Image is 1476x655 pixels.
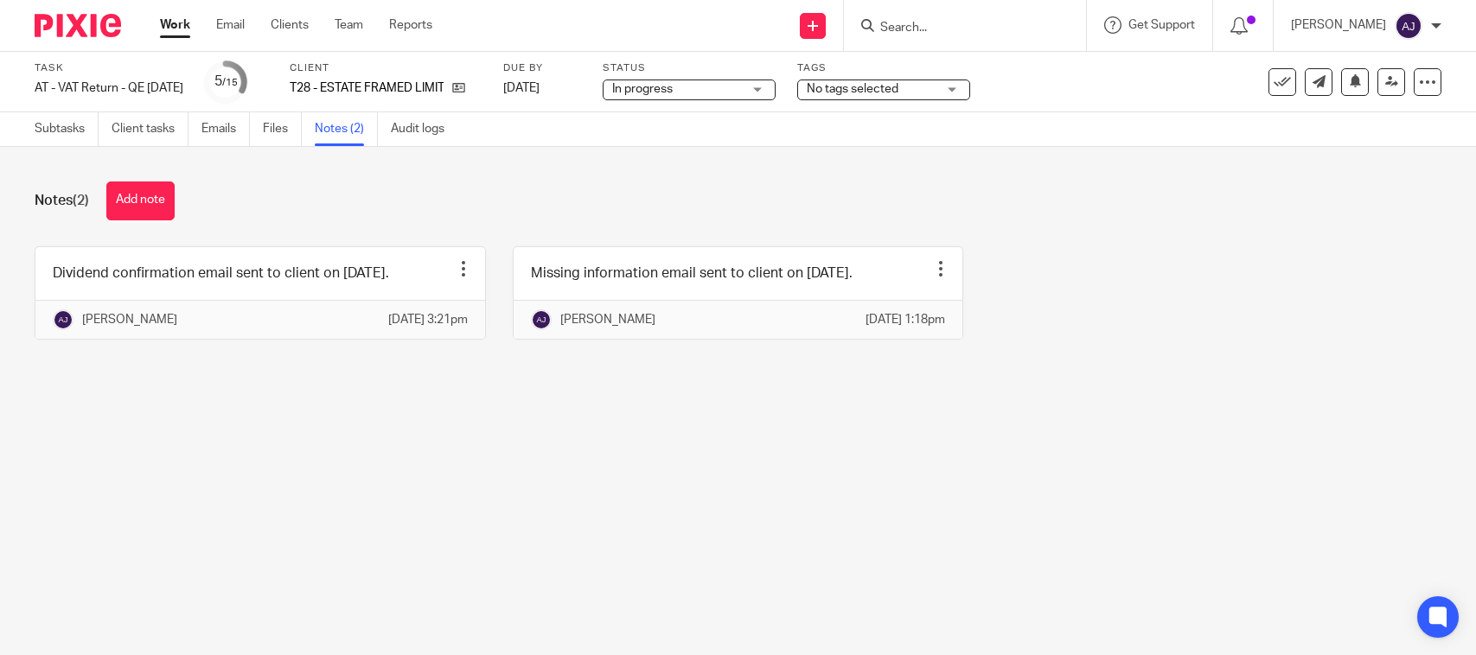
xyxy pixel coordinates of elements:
[531,309,552,330] img: svg%3E
[1128,19,1195,31] span: Get Support
[35,61,183,75] label: Task
[73,194,89,207] span: (2)
[560,311,655,328] p: [PERSON_NAME]
[222,78,238,87] small: /15
[290,79,444,97] p: T28 - ESTATE FRAMED LIMITED
[112,112,188,146] a: Client tasks
[35,14,121,37] img: Pixie
[263,112,302,146] a: Files
[612,83,673,95] span: In progress
[201,112,250,146] a: Emails
[290,61,482,75] label: Client
[1395,12,1422,40] img: svg%3E
[879,21,1034,36] input: Search
[106,181,175,220] button: Add note
[160,16,190,34] a: Work
[53,309,73,330] img: svg%3E
[388,311,468,328] p: [DATE] 3:21pm
[315,112,378,146] a: Notes (2)
[603,61,776,75] label: Status
[389,16,432,34] a: Reports
[35,112,99,146] a: Subtasks
[35,79,183,97] div: AT - VAT Return - QE 31-07-2025
[335,16,363,34] a: Team
[216,16,245,34] a: Email
[82,311,177,328] p: [PERSON_NAME]
[866,311,945,328] p: [DATE] 1:18pm
[271,16,309,34] a: Clients
[391,112,457,146] a: Audit logs
[35,192,89,210] h1: Notes
[797,61,970,75] label: Tags
[503,61,581,75] label: Due by
[214,72,238,92] div: 5
[503,82,540,94] span: [DATE]
[807,83,898,95] span: No tags selected
[1291,16,1386,34] p: [PERSON_NAME]
[35,79,183,97] div: AT - VAT Return - QE [DATE]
